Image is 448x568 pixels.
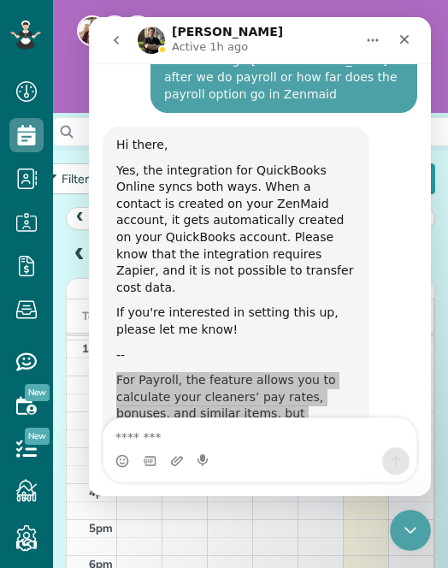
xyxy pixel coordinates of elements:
[27,120,267,137] div: Hi there,
[122,15,153,46] img: michelle-19f622bdf1676172e81f8f8fba1fb50e276960ebfe0243fe18214015130c80e4.jpg
[66,207,94,230] button: prev
[27,287,267,321] div: If you're interested in setting this up, please let me know!
[25,428,50,445] span: New
[109,437,122,451] button: Start recording
[81,437,95,451] button: Upload attachment
[27,330,267,347] div: --
[25,384,50,401] span: New
[82,309,113,322] span: Tasks
[293,430,321,458] button: Send a message…
[89,17,431,496] iframe: Intercom live chat
[99,15,130,46] img: jorge-587dff0eeaa6aab1f244e6dc62b8924c3b6ad411094392a53c71c6c4a576187d.jpg
[27,145,267,280] div: Yes, the integration for QuickBooks Online syncs both ways. When a contact is created on your Zen...
[77,15,108,46] img: maria-72a9807cf96188c08ef61303f053569d2e2a8a1cde33d635c8a3ac13582a053d.jpg
[62,171,97,186] span: Filters:
[54,437,68,451] button: Gif picker
[15,401,327,430] textarea: Message…
[89,521,113,535] span: 5pm
[27,355,267,472] div: For Payroll, the feature allows you to calculate your cleaners’ pay rates, bonuses, and similar i...
[390,510,431,551] iframe: Intercom live chat
[27,437,40,451] button: Emoji picker
[82,341,113,355] span: 12pm
[173,15,345,49] strong: Hey Maid 2! Need help setting up your account?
